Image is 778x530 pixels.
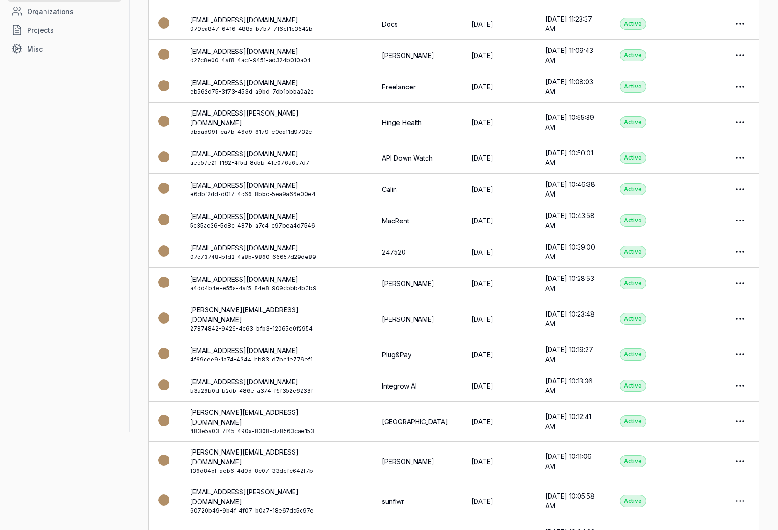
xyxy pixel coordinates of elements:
span: terry@terrydesigner.co.za [190,467,325,475]
span: [DATE] 10:11:06 AM [545,452,592,470]
a: Hinge Health [382,118,422,127]
a: Misc [7,39,122,58]
a: [EMAIL_ADDRESS][DOMAIN_NAME] [190,79,298,87]
div: Active [620,348,646,361]
a: [PERSON_NAME] [382,456,434,466]
span: dev@apidownwatch.com [190,159,325,167]
span: daisuke@duck.com [190,427,325,435]
a: Organizations [7,2,122,21]
a: [PERSON_NAME] [382,51,434,60]
span: 10/8/2025, 10:12:24 AM [471,418,493,426]
a: [PERSON_NAME][EMAIL_ADDRESS][DOMAIN_NAME] [190,306,299,324]
a: Freelancer [382,82,416,92]
span: [DATE] 11:08:03 AM [545,78,593,96]
div: Active [620,495,646,507]
span: [DATE] 10:19:27 AM [545,346,593,363]
div: Active [620,49,646,61]
span: 10/8/2025, 10:55:21 AM [471,118,493,126]
div: Active [620,455,646,467]
span: [DATE] 10:55:39 AM [545,113,594,131]
div: Active [620,214,646,227]
span: armandas@sobeck.io [190,507,325,515]
a: Calin [382,184,397,194]
span: 10/8/2025, 10:46:19 AM [471,185,493,193]
a: [EMAIL_ADDRESS][DOMAIN_NAME] [190,244,298,252]
span: anaferenssubs@gmail.com [190,284,325,293]
span: jorgebautistadelatorre@gmail.com [190,56,325,65]
a: Projects [7,21,122,39]
a: [EMAIL_ADDRESS][DOMAIN_NAME] [190,275,298,283]
a: sunflwr [382,496,404,506]
span: 10/8/2025, 11:07:32 AM [471,83,493,91]
span: daniel+asdasd@qa.tech [190,324,325,333]
div: Active [620,246,646,258]
div: Active [620,18,646,30]
a: [PERSON_NAME][EMAIL_ADDRESS][DOMAIN_NAME] [190,408,299,426]
span: 10/8/2025, 10:49:18 AM [471,154,493,162]
span: Misc [27,44,43,54]
span: nightwriter639@gmail.com [190,25,325,33]
a: [PERSON_NAME][EMAIL_ADDRESS][DOMAIN_NAME] [190,448,299,466]
span: noah@macrent.se [190,221,325,230]
a: [PERSON_NAME] [382,314,434,324]
div: Active [620,116,646,128]
span: [DATE] 10:23:48 AM [545,310,595,328]
a: [EMAIL_ADDRESS][PERSON_NAME][DOMAIN_NAME] [190,109,299,127]
a: [GEOGRAPHIC_DATA] [382,417,448,427]
div: Active [620,277,646,289]
span: Projects [27,25,54,35]
div: Active [620,313,646,325]
span: 10/8/2025, 10:38:40 AM [471,248,493,256]
a: Integrow AI [382,381,417,391]
a: [EMAIL_ADDRESS][DOMAIN_NAME] [190,150,298,158]
span: [DATE] 10:28:53 AM [545,274,594,292]
span: [DATE] 10:50:01 AM [545,149,593,167]
span: [DATE] 10:43:58 AM [545,212,595,229]
span: 10/8/2025, 10:05:27 AM [471,497,493,505]
span: [DATE] 10:12:41 AM [545,412,591,430]
div: Active [620,81,646,93]
a: [EMAIL_ADDRESS][DOMAIN_NAME] [190,16,298,24]
span: 10/8/2025, 11:09:21 AM [471,52,493,59]
span: 10/8/2025, 10:43:44 AM [471,217,493,225]
span: 10/8/2025, 10:13:24 AM [471,382,493,390]
span: nikol41233@aiwanlab.com [190,253,325,261]
span: Organizations [27,7,73,16]
span: [DATE] 11:09:43 AM [545,46,593,64]
span: [DATE] 10:13:36 AM [545,377,593,395]
a: Docs [382,19,398,29]
a: 247520 [382,247,406,257]
span: [DATE] 11:23:37 AM [545,15,592,33]
span: 10/8/2025, 10:19:14 AM [471,351,493,359]
a: [PERSON_NAME] [382,279,434,288]
div: Active [620,183,646,195]
span: 10/8/2025, 10:23:38 AM [471,315,493,323]
span: lucksy@gmail.com [190,190,325,199]
a: [EMAIL_ADDRESS][DOMAIN_NAME] [190,378,298,386]
div: Active [620,380,646,392]
span: ashish.bairwa@hingehealth.com [190,128,325,136]
span: developer@integrowai.com [190,387,325,395]
span: 10/8/2025, 10:10:57 AM [471,457,493,465]
span: [DATE] 10:05:58 AM [545,492,595,510]
span: qa@langezaal.dev [190,355,325,364]
span: [DATE] 10:46:38 AM [545,180,595,198]
span: rsvasanthrs123@gmail.com [190,88,325,96]
a: [EMAIL_ADDRESS][DOMAIN_NAME] [190,47,298,55]
span: 10/8/2025, 10:28:38 AM [471,280,493,287]
div: Active [620,415,646,427]
a: [EMAIL_ADDRESS][PERSON_NAME][DOMAIN_NAME] [190,488,299,506]
a: [EMAIL_ADDRESS][DOMAIN_NAME] [190,213,298,221]
a: API Down Watch [382,153,433,163]
a: MacRent [382,216,409,226]
div: Active [620,152,646,164]
a: [EMAIL_ADDRESS][DOMAIN_NAME] [190,346,298,354]
a: [EMAIL_ADDRESS][DOMAIN_NAME] [190,181,298,189]
span: 10/8/2025, 11:23:17 AM [471,20,493,28]
a: Plug&Pay [382,350,411,360]
span: [DATE] 10:39:00 AM [545,243,595,261]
